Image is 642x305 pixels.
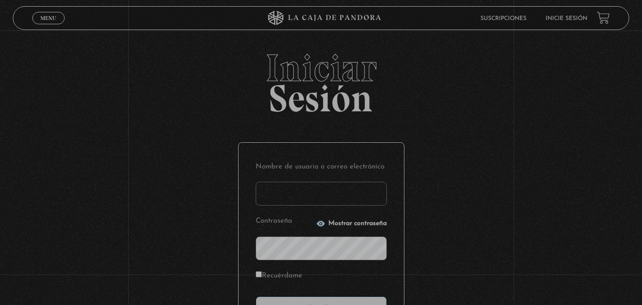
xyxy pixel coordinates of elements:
[13,49,629,110] h2: Sesión
[546,16,587,21] a: Inicie sesión
[13,49,629,87] span: Iniciar
[256,160,387,175] label: Nombre de usuario o correo electrónico
[316,219,387,228] button: Mostrar contraseña
[256,269,302,284] label: Recuérdame
[37,23,59,30] span: Cerrar
[328,220,387,227] span: Mostrar contraseña
[256,271,262,277] input: Recuérdame
[256,214,313,229] label: Contraseña
[597,11,610,24] a: View your shopping cart
[40,15,56,21] span: Menu
[480,16,527,21] a: Suscripciones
